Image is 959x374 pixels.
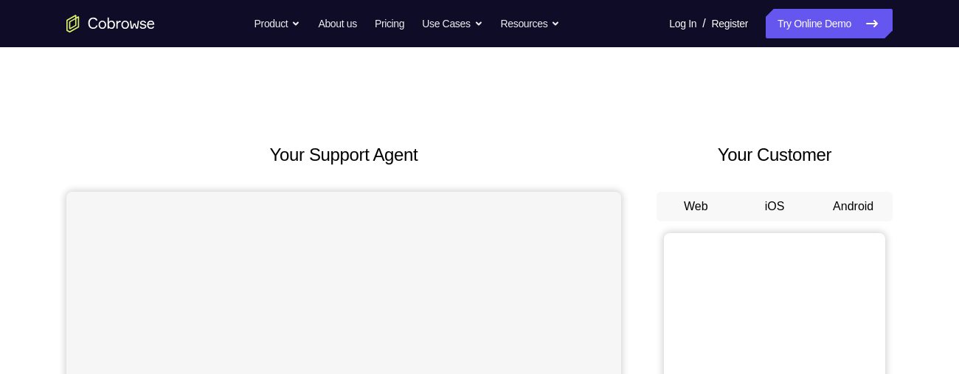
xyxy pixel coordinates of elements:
a: Register [712,9,748,38]
h2: Your Customer [657,142,893,168]
a: Log In [669,9,696,38]
a: Try Online Demo [766,9,893,38]
button: iOS [735,192,814,221]
button: Resources [501,9,561,38]
span: / [702,15,705,32]
h2: Your Support Agent [66,142,621,168]
a: Pricing [375,9,404,38]
button: Product [255,9,301,38]
a: Go to the home page [66,15,155,32]
button: Web [657,192,735,221]
a: About us [318,9,356,38]
button: Use Cases [422,9,482,38]
button: Android [814,192,893,221]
